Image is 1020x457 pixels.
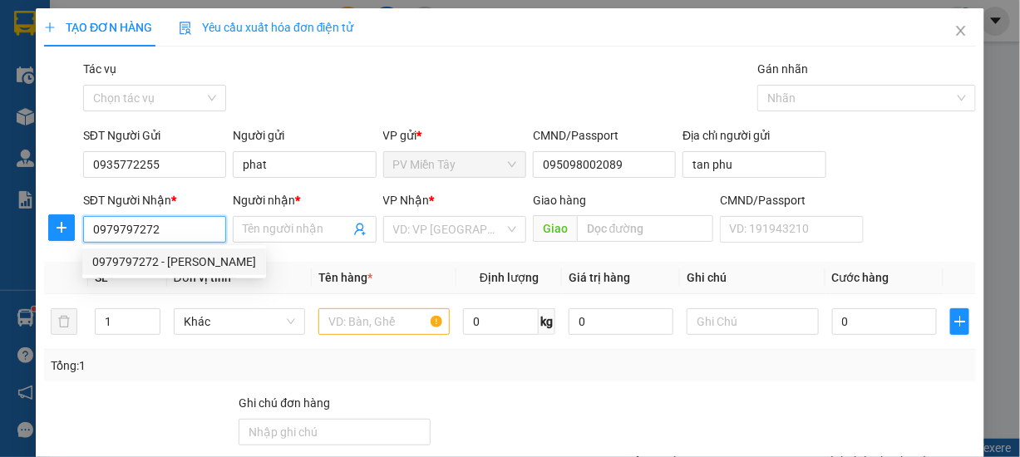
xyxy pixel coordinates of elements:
[233,126,376,145] div: Người gửi
[533,194,586,207] span: Giao hàng
[533,126,676,145] div: CMND/Passport
[687,308,818,335] input: Ghi Chú
[832,271,889,284] span: Cước hàng
[82,248,266,275] div: 0979797272 - TÔN
[682,151,825,178] input: Địa chỉ của người gửi
[142,54,285,77] div: 0918004222
[480,271,539,284] span: Định lượng
[83,62,116,76] label: Tác vụ
[179,22,192,35] img: icon
[14,74,131,97] div: 0707226226
[393,152,516,177] span: PV Miền Tây
[577,215,713,242] input: Dọc đường
[14,109,285,130] div: Tên hàng: goi tien ( : 1 )
[383,126,526,145] div: VP gửi
[14,16,40,33] span: Gửi:
[720,191,863,209] div: CMND/Passport
[83,126,226,145] div: SĐT Người Gửi
[533,215,577,242] span: Giao
[383,194,430,207] span: VP Nhận
[680,262,825,294] th: Ghi chú
[950,308,969,335] button: plus
[239,396,330,410] label: Ghi chú đơn hàng
[951,315,968,328] span: plus
[179,21,354,34] span: Yêu cầu xuất hóa đơn điện tử
[49,221,74,234] span: plus
[184,309,295,334] span: Khác
[142,34,285,54] div: [PERSON_NAME]
[954,24,968,37] span: close
[14,54,131,74] div: QUAY VE
[318,271,372,284] span: Tên hàng
[239,419,430,445] input: Ghi chú đơn hàng
[83,191,226,209] div: SĐT Người Nhận
[48,214,75,241] button: plus
[142,16,182,33] span: Nhận:
[353,223,367,236] span: user-add
[682,126,825,145] div: Địa chỉ người gửi
[938,8,984,55] button: Close
[757,62,808,76] label: Gán nhãn
[569,308,674,335] input: 0
[539,308,555,335] span: kg
[44,21,152,34] span: TẠO ĐƠN HÀNG
[14,14,131,54] div: PV Miền Tây
[92,253,256,271] div: 0979797272 - [PERSON_NAME]
[569,271,630,284] span: Giá trị hàng
[318,308,450,335] input: VD: Bàn, Ghế
[233,191,376,209] div: Người nhận
[44,22,56,33] span: plus
[142,14,285,34] div: Bình Giã
[175,107,197,130] span: SL
[51,356,395,375] div: Tổng: 1
[51,308,77,335] button: delete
